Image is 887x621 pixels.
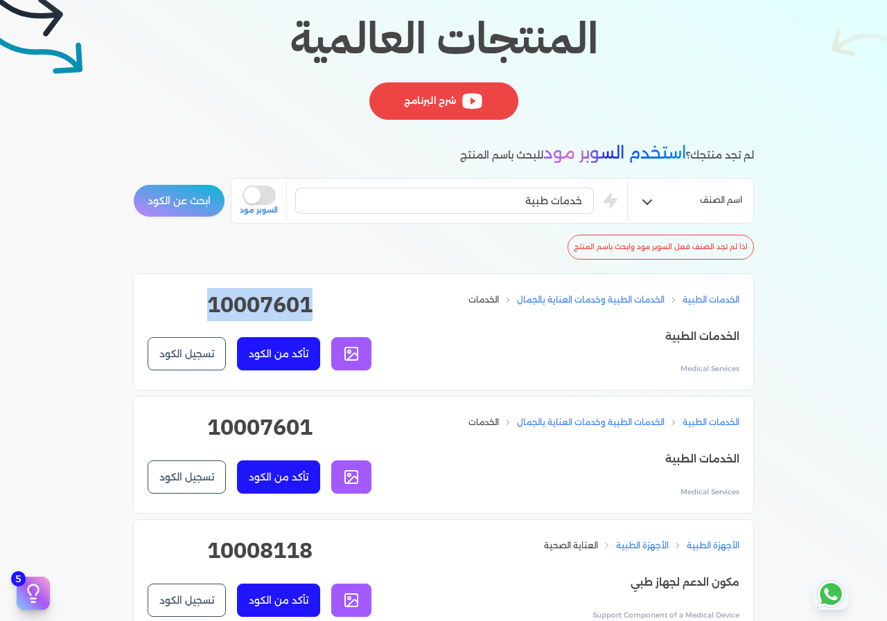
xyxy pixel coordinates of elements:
span: استخدم السوبر مود [543,143,686,163]
a: الخدمات الطبية وخدمات العناية بالجمال [517,294,665,306]
h2: 10007601 [148,288,371,332]
input: ابحث باسم الصنف [295,188,594,214]
button: تسجيل الكود [148,460,226,494]
a: العناية الصحية [544,539,598,552]
button: ابحث عن الكود [133,184,225,217]
button: تأكد من الكود [237,584,320,617]
span: 5 [11,571,26,586]
button: تأكد من الكود [237,460,320,494]
p: الخدمات الطبية [468,451,739,469]
p: لم تجد منتجك؟ للبحث باسم المنتج [460,144,754,165]
p: مكون الدعم لجهاز طبي [544,574,739,592]
p: Medical Services [468,362,739,376]
a: الخدمات [468,416,499,429]
button: تسجيل الكود [148,337,226,370]
a: الخدمات الطبية [683,416,739,429]
h2: 10007601 [148,411,371,455]
span: السوبر مود [240,205,278,216]
button: اسم الصنف [628,188,753,216]
button: تأكد من الكود [237,337,320,370]
p: Medical Services [468,485,739,499]
a: الأجهزة الطبية [687,539,739,552]
a: الخدمات [468,294,499,306]
button: تسجيل الكود [148,584,226,617]
div: شرح البرنامج [369,82,518,120]
a: الأجهزة الطبية [616,539,669,552]
h2: 10008118 [148,534,371,578]
span: اسم الصنف [700,194,742,210]
a: الخدمات الطبية وخدمات العناية بالجمال [517,416,665,429]
a: الخدمات الطبية [683,294,739,306]
button: 5 [17,577,50,610]
p: اذا لم تجد الصنف فعل السوبر مود وابحث باسم المنتج [568,235,754,260]
p: الخدمات الطبية [468,328,739,346]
